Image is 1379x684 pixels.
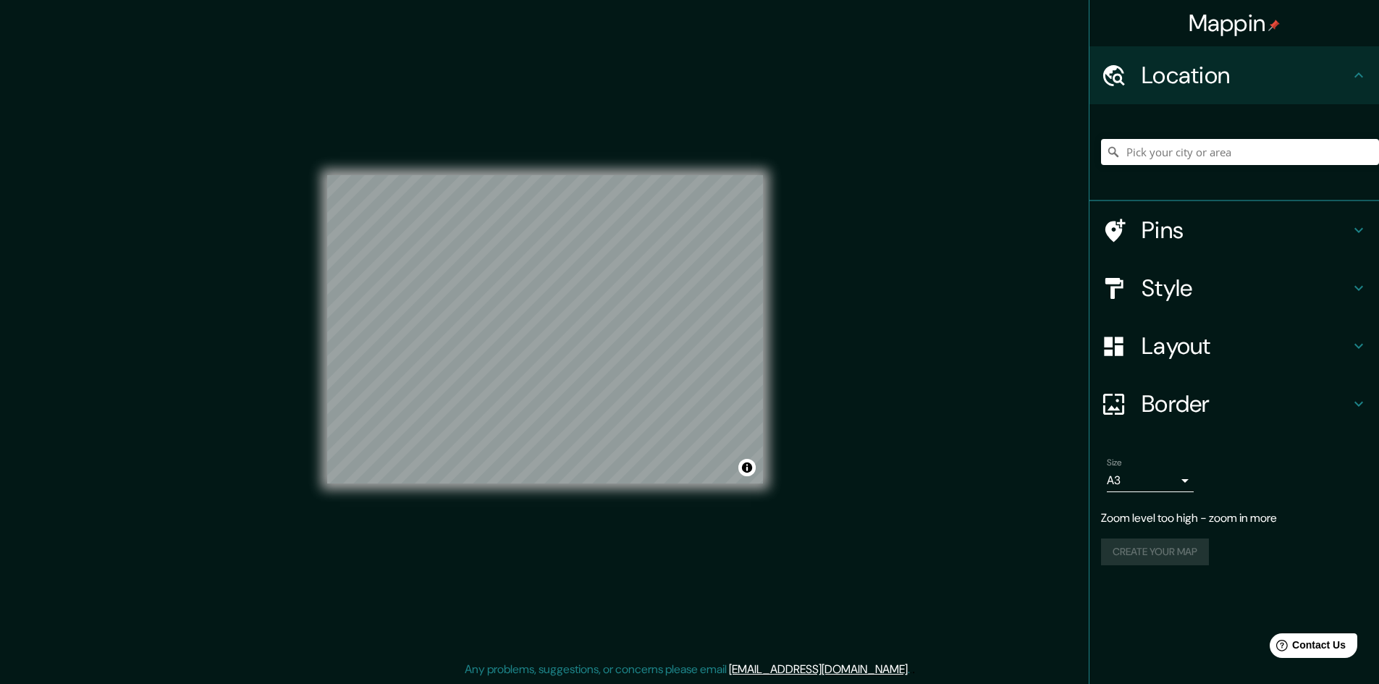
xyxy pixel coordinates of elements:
p: Any problems, suggestions, or concerns please email . [465,661,910,678]
div: . [910,661,912,678]
canvas: Map [327,175,763,484]
h4: Pins [1142,216,1350,245]
button: Toggle attribution [738,459,756,476]
iframe: Help widget launcher [1250,628,1363,668]
label: Size [1107,457,1122,469]
div: Style [1089,259,1379,317]
div: A3 [1107,469,1194,492]
input: Pick your city or area [1101,139,1379,165]
h4: Border [1142,389,1350,418]
h4: Layout [1142,332,1350,360]
img: pin-icon.png [1268,20,1280,31]
p: Zoom level too high - zoom in more [1101,510,1367,527]
a: [EMAIL_ADDRESS][DOMAIN_NAME] [729,662,908,677]
div: Layout [1089,317,1379,375]
div: Pins [1089,201,1379,259]
div: . [912,661,915,678]
div: Location [1089,46,1379,104]
h4: Style [1142,274,1350,303]
h4: Mappin [1189,9,1281,38]
div: Border [1089,375,1379,433]
h4: Location [1142,61,1350,90]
